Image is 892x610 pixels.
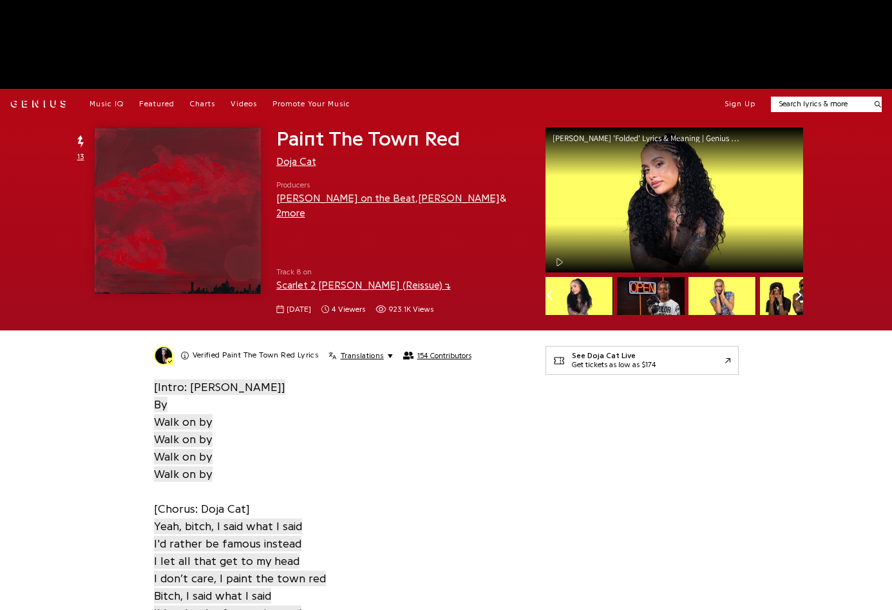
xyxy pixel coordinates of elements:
div: Get tickets as low as $174 [572,361,656,370]
span: 923.1K views [389,304,433,315]
span: 13 [77,151,84,162]
a: [PERSON_NAME] [418,193,500,204]
button: 2more [276,207,305,220]
span: Videos [231,100,257,108]
h2: Paint The Town Red Lyrics [193,350,319,361]
span: Paint The Town Red [276,129,460,149]
span: I'd rather be famous instead [154,536,301,551]
a: I'd rather be famous instead [154,535,301,553]
span: Featured [139,100,175,108]
a: I let all that get to my head [154,553,299,570]
a: Music IQ [90,99,124,110]
span: 4 viewers [321,304,365,315]
span: Yeah, bitch, I said what I said [154,519,302,534]
span: Music IQ [90,100,124,108]
img: Cover art for Paint The Town Red by Doja Cat [95,128,261,294]
span: Track 8 on [276,267,525,278]
a: Scarlet 2 [PERSON_NAME] (Reissue) [276,280,451,291]
span: Charts [190,100,215,108]
span: 923,064 views [375,304,433,315]
span: Producers [276,180,525,191]
span: 154 Contributors [417,351,471,360]
div: See Doja Cat Live [572,352,656,361]
a: Videos [231,99,257,110]
a: Promote Your Music [272,99,350,110]
span: 4 viewers [332,304,365,315]
a: See Doja Cat LiveGet tickets as low as $174 [546,346,739,375]
a: Doja Cat [276,157,316,167]
a: Charts [190,99,215,110]
span: [Intro: [PERSON_NAME]] By Walk on by Walk on by Walk on by Walk on by [154,379,285,482]
input: Search lyrics & more [771,99,867,110]
button: 154 Contributors [403,351,471,360]
div: , & [276,191,525,221]
a: Yeah, bitch, I said what I said [154,518,302,535]
iframe: Advertisement [212,15,681,73]
span: Promote Your Music [272,100,350,108]
button: Translations [328,350,392,361]
div: [PERSON_NAME] 'Folded' Lyrics & Meaning | Genius Verified [553,134,752,142]
a: [PERSON_NAME] on the Beat [276,193,415,204]
span: I let all that get to my head [154,553,299,569]
span: Translations [341,350,384,361]
button: Sign Up [725,99,755,110]
a: [Intro: [PERSON_NAME]]ByWalk on byWalk on byWalk on byWalk on by [154,379,285,483]
a: Featured [139,99,175,110]
span: [DATE] [287,304,311,315]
